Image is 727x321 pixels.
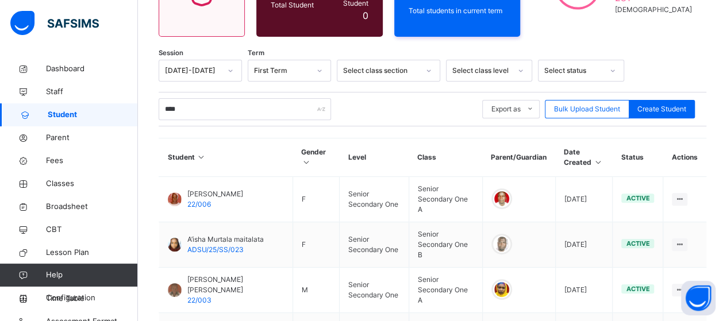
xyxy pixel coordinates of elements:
th: Date Created [555,138,613,177]
span: CBT [46,224,138,235]
div: First Term [254,65,310,76]
td: Senior Secondary One B [409,222,482,268]
td: Senior Secondary One [340,222,409,268]
span: 22/003 [187,296,211,304]
div: Select status [544,65,603,76]
td: Senior Secondary One A [409,268,482,313]
span: 22/006 [187,200,211,208]
span: Create Student [637,104,686,114]
span: 0 [363,10,368,21]
span: Bulk Upload Student [554,104,620,114]
img: safsims [10,11,99,35]
th: Gender [293,138,340,177]
td: Senior Secondary One [340,177,409,222]
span: Broadsheet [46,201,138,212]
span: [PERSON_NAME] [187,189,243,199]
div: Select class level [452,65,511,76]
div: Select class section [343,65,419,76]
th: Class [409,138,482,177]
td: F [293,177,340,222]
th: Student [159,138,293,177]
span: Configuration [46,292,137,304]
th: Level [340,138,409,177]
span: ADSU/25/SS/023 [187,245,244,254]
span: Lesson Plan [46,247,138,258]
span: active [626,239,649,247]
button: Open asap [681,281,716,315]
span: A’isha Murtala maitalata [187,234,264,245]
span: Dashboard [46,63,138,75]
span: Parent [46,132,138,144]
span: Classes [46,178,138,189]
td: [DATE] [555,268,613,313]
td: [DATE] [555,222,613,268]
div: [DATE]-[DATE] [165,65,221,76]
i: Sort in Ascending Order [197,153,206,161]
i: Sort in Ascending Order [593,158,603,167]
span: active [626,194,649,202]
span: Fees [46,155,138,167]
span: active [626,285,649,293]
span: Help [46,269,137,281]
th: Parent/Guardian [482,138,555,177]
span: Total students in current term [409,6,506,16]
span: Staff [46,86,138,98]
span: Term [248,48,264,58]
span: Session [159,48,183,58]
span: [PERSON_NAME] [PERSON_NAME] [187,274,284,295]
i: Sort in Ascending Order [301,158,311,167]
td: Senior Secondary One [340,268,409,313]
td: [DATE] [555,177,613,222]
td: F [293,222,340,268]
td: M [293,268,340,313]
span: Export as [491,104,521,114]
th: Status [613,138,663,177]
td: Senior Secondary One A [409,177,482,222]
th: Actions [663,138,706,177]
span: Student [48,109,138,121]
span: [DEMOGRAPHIC_DATA] [615,5,692,15]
